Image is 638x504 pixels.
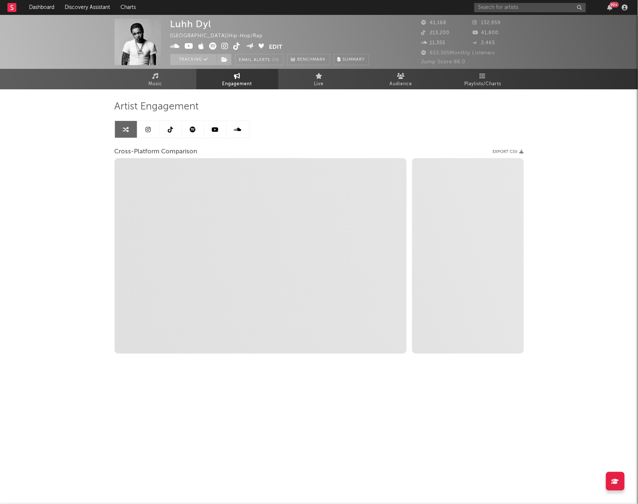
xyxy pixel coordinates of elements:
span: 132,959 [472,20,501,25]
span: Jump Score: 86.0 [421,60,466,64]
span: 653,305 Monthly Listeners [421,51,496,55]
input: Search for artists [474,3,586,12]
a: Benchmark [287,54,330,65]
a: Playlists/Charts [442,69,524,89]
span: 41,168 [421,20,447,25]
a: Music [115,69,196,89]
span: 11,355 [421,41,446,45]
div: 99 + [610,2,619,7]
span: Live [314,80,324,89]
a: Live [278,69,360,89]
a: Engagement [196,69,278,89]
span: 41,800 [472,31,498,35]
span: Benchmark [298,55,326,64]
button: Summary [334,54,369,65]
button: Edit [269,42,282,52]
span: Audience [389,80,412,89]
em: On [272,58,279,62]
span: Artist Engagement [115,102,199,111]
span: Summary [343,58,365,62]
a: Audience [360,69,442,89]
button: Email AlertsOn [235,54,283,65]
span: Engagement [222,80,252,89]
span: Music [148,80,162,89]
span: Cross-Platform Comparison [115,147,198,156]
div: Luhh Dyl [170,19,212,29]
span: 2,465 [472,41,495,45]
button: Tracking [170,54,217,65]
span: Playlists/Charts [464,80,501,89]
span: 213,200 [421,31,450,35]
button: Export CSV [493,150,524,154]
div: [GEOGRAPHIC_DATA] | Hip-Hop/Rap [170,32,272,41]
button: 99+ [607,4,613,10]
